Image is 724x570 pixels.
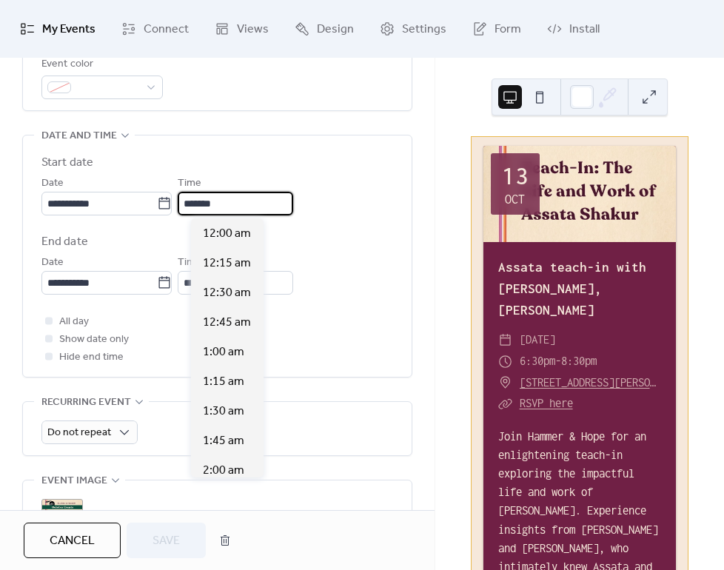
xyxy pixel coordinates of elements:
div: Event color [41,56,160,73]
span: All day [59,313,89,331]
span: 12:30 am [203,284,251,302]
a: My Events [9,6,107,52]
span: Settings [402,18,446,41]
div: ​ [498,329,512,351]
div: ; [41,499,83,540]
span: Date [41,254,64,272]
span: Time [178,175,201,192]
div: End date [41,233,88,251]
a: Form [461,6,532,52]
span: Date [41,175,64,192]
a: [STREET_ADDRESS][PERSON_NAME] [520,372,661,394]
div: Start date [41,154,93,172]
a: RSVP here [520,397,573,409]
span: 12:15 am [203,255,251,272]
div: ​ [498,351,512,372]
span: Recurring event [41,394,131,412]
span: Time [178,254,201,272]
div: ​ [498,372,512,394]
span: - [555,351,561,372]
a: Design [284,6,365,52]
span: Connect [144,18,189,41]
span: 1:00 am [203,343,244,361]
span: Cancel [50,532,95,550]
span: Design [317,18,354,41]
span: Event image [41,472,107,490]
span: My Events [42,18,95,41]
a: Assata teach-in with [PERSON_NAME], [PERSON_NAME] [498,260,646,318]
a: Connect [110,6,200,52]
span: 1:15 am [203,373,244,391]
span: Install [569,18,600,41]
div: ​ [498,393,512,415]
a: Settings [369,6,457,52]
span: Views [237,18,269,41]
span: 1:45 am [203,432,244,450]
span: 1:30 am [203,403,244,420]
span: 8:30pm [561,351,597,372]
span: 12:00 am [203,225,251,243]
span: 2:00 am [203,462,244,480]
span: Form [495,18,521,41]
a: Views [204,6,280,52]
span: Date and time [41,127,117,145]
div: Oct [505,192,525,206]
span: 12:45 am [203,314,251,332]
div: 13 [502,162,529,189]
span: 6:30pm [520,351,555,372]
span: Hide end time [59,349,124,366]
button: Cancel [24,523,121,558]
a: Install [536,6,611,52]
span: Show date only [59,331,129,349]
span: [DATE] [520,329,555,351]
